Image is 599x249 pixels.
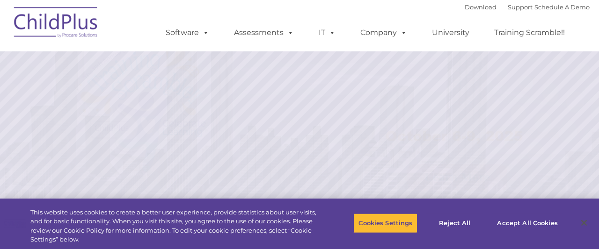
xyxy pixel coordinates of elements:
[309,23,345,42] a: IT
[423,23,479,42] a: University
[508,3,533,11] a: Support
[485,23,574,42] a: Training Scramble!!
[407,164,507,191] a: Learn More
[425,213,484,233] button: Reject All
[9,0,103,47] img: ChildPlus by Procare Solutions
[225,23,303,42] a: Assessments
[351,23,416,42] a: Company
[465,3,497,11] a: Download
[30,208,329,244] div: This website uses cookies to create a better user experience, provide statistics about user visit...
[492,213,562,233] button: Accept All Cookies
[534,3,590,11] a: Schedule A Demo
[574,213,594,233] button: Close
[353,213,417,233] button: Cookies Settings
[156,23,219,42] a: Software
[465,3,590,11] font: |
